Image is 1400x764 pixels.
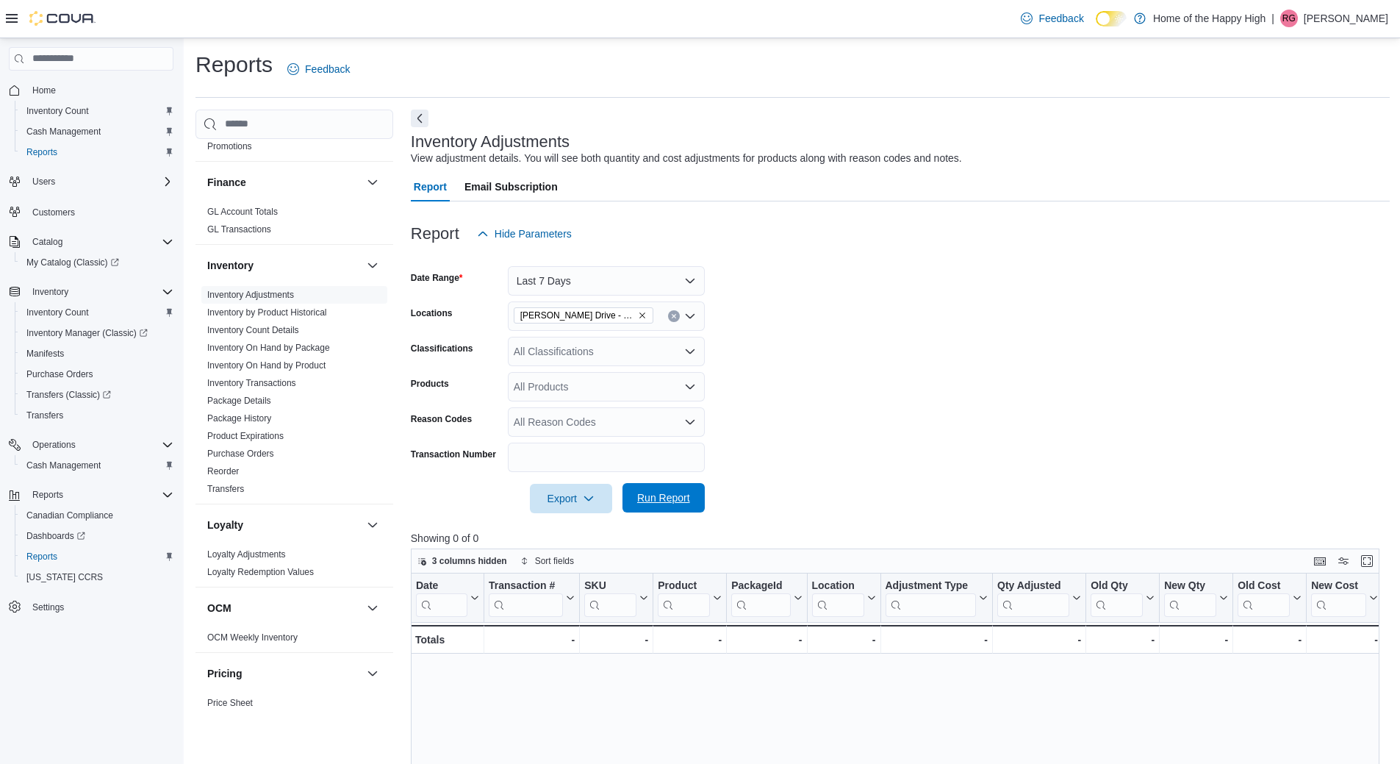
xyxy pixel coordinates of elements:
button: Loyalty [207,518,361,532]
a: Transfers (Classic) [21,386,117,404]
span: Dashboards [21,527,173,545]
div: Package URL [731,579,790,617]
span: Cash Management [21,123,173,140]
button: Inventory Count [15,302,179,323]
span: Customers [26,202,173,221]
a: My Catalog (Classic) [15,252,179,273]
div: Adjustment Type [885,579,976,617]
button: Users [26,173,61,190]
span: Price Sheet [207,697,253,709]
button: Cash Management [15,455,179,476]
span: Users [32,176,55,188]
button: Enter fullscreen [1358,552,1376,570]
button: Finance [207,175,361,190]
a: Manifests [21,345,70,363]
label: Date Range [411,272,463,284]
button: Users [3,171,179,192]
span: Inventory Count [21,102,173,120]
a: Package History [207,413,271,424]
div: PackageId [731,579,790,593]
div: Totals [415,631,479,649]
span: Settings [26,598,173,616]
label: Classifications [411,343,473,354]
div: Date [416,579,467,617]
a: Cash Management [21,457,107,474]
span: Product Expirations [207,430,284,442]
a: [US_STATE] CCRS [21,568,109,586]
button: Canadian Compliance [15,505,179,526]
a: Reports [21,548,63,565]
span: Run Report [637,490,690,505]
div: Old Cost [1238,579,1290,593]
a: Inventory Manager (Classic) [15,323,179,343]
button: Home [3,79,179,101]
div: - [811,631,875,649]
span: Hide Parameters [495,226,572,241]
span: Loyalty Redemption Values [207,566,314,578]
a: Product Expirations [207,431,284,441]
button: Finance [364,174,381,191]
button: Operations [26,436,82,454]
div: - [1238,631,1302,649]
button: Manifests [15,343,179,364]
span: Transfers (Classic) [21,386,173,404]
a: Inventory Transactions [207,378,296,388]
span: Inventory [32,286,68,298]
span: Sort fields [535,555,574,567]
div: Old Qty [1091,579,1143,617]
h3: OCM [207,601,231,615]
a: Customers [26,204,81,221]
div: Loyalty [195,546,393,587]
button: Transfers [15,405,179,426]
span: Reports [26,486,173,504]
a: Feedback [281,54,356,84]
label: Products [411,378,449,390]
span: Cash Management [21,457,173,474]
div: - [1311,631,1378,649]
div: View adjustment details. You will see both quantity and cost adjustments for products along with ... [411,151,962,166]
div: - [1164,631,1228,649]
div: - [1091,631,1155,649]
span: [PERSON_NAME] Drive - Friendly Stranger [520,308,635,323]
span: Purchase Orders [21,365,173,383]
span: [US_STATE] CCRS [26,571,103,583]
button: OCM [364,599,381,617]
span: Operations [26,436,173,454]
p: Showing 0 of 0 [411,531,1390,546]
button: Customers [3,201,179,222]
span: Cash Management [26,126,101,138]
button: Pricing [364,665,381,682]
button: Sort fields [514,552,580,570]
span: Purchase Orders [26,368,93,380]
a: Cash Management [21,123,107,140]
div: Product [658,579,710,593]
span: Inventory On Hand by Product [207,360,326,371]
a: Transfers (Classic) [15,385,179,405]
button: Purchase Orders [15,364,179,385]
a: Purchase Orders [207,449,274,459]
div: New Cost [1311,579,1366,593]
div: Product [658,579,710,617]
span: Inventory Count [21,304,173,321]
a: Loyalty Redemption Values [207,567,314,577]
a: Purchase Orders [21,365,99,383]
button: Open list of options [684,346,696,357]
a: Reorder [207,466,239,476]
a: Reports [21,143,63,161]
span: Feedback [305,62,350,76]
div: Finance [195,203,393,244]
span: Operations [32,439,76,451]
button: Reports [15,546,179,567]
button: Open list of options [684,381,696,393]
button: Operations [3,435,179,455]
div: Old Cost [1238,579,1290,617]
div: Location [811,579,864,593]
div: Date [416,579,467,593]
a: Inventory Count Details [207,325,299,335]
button: Hide Parameters [471,219,578,249]
span: Transfers [21,407,173,424]
span: Report [414,172,447,201]
h1: Reports [195,50,273,79]
button: Reports [15,142,179,163]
